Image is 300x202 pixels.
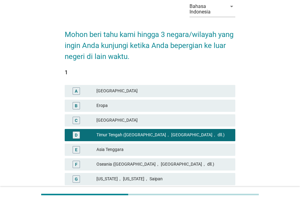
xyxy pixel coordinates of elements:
[96,87,230,95] div: [GEOGRAPHIC_DATA]
[96,117,230,124] div: [GEOGRAPHIC_DATA]
[75,132,78,138] div: D
[96,161,230,168] div: Oseania ([GEOGRAPHIC_DATA]， [GEOGRAPHIC_DATA]， dll.)
[75,88,78,94] div: A
[75,102,78,109] div: B
[65,68,235,76] div: 1
[190,4,223,15] div: Bahasa Indonesia
[75,146,78,153] div: E
[228,3,235,10] i: arrow_drop_down
[96,146,230,153] div: Asia Tenggara
[75,117,78,123] div: C
[75,176,78,182] div: G
[96,175,230,183] div: [US_STATE]， [US_STATE]， Saipan
[96,131,230,139] div: Timur Tengah ([GEOGRAPHIC_DATA]， [GEOGRAPHIC_DATA]， dll.)
[65,23,235,62] h2: Mohon beri tahu kami hingga 3 negara/wilayah yang ingin Anda kunjungi ketika Anda bepergian ke lu...
[75,161,78,167] div: F
[96,102,230,109] div: Eropa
